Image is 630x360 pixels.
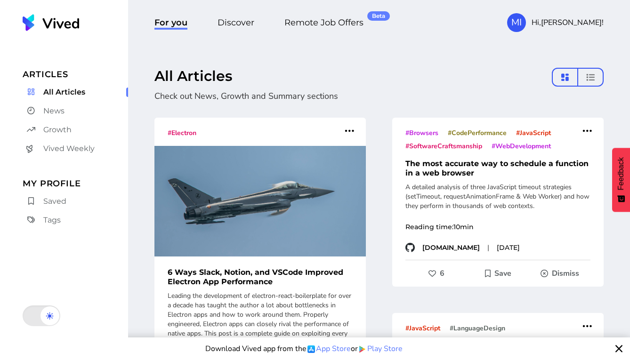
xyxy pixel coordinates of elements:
button: More actions [579,121,596,140]
span: For you [154,17,187,30]
span: All Articles [43,87,85,98]
span: Growth [43,124,72,136]
span: # Electron [168,128,196,137]
a: Discover [218,16,254,29]
a: #CodePerformance [448,127,507,138]
button: More actions [579,317,596,336]
span: # JavaScript [516,128,551,137]
time: [DATE] [497,243,520,252]
div: Beta [367,11,390,21]
p: [DOMAIN_NAME] [422,243,480,252]
img: Vived [23,14,79,31]
span: Remote Job Offers [284,17,363,30]
a: #JavaScript [516,127,551,138]
button: More actions [341,121,358,140]
a: Vived Weekly [23,141,128,156]
a: #Browsers [405,127,438,138]
a: #JavaScript [405,322,440,334]
span: News [43,105,65,117]
button: masonry layout [552,68,578,87]
h1: All Articles [154,68,232,85]
span: Articles [23,68,128,81]
time: 10 min [453,223,474,231]
a: The most accurate way to schedule a function in a web browserA detailed analysis of three JavaScr... [392,152,604,252]
a: #LanguageDesign [450,322,505,334]
a: News [23,104,128,119]
a: Saved [23,194,128,209]
a: All Articles [23,85,128,100]
a: Remote Job OffersBeta [284,16,363,29]
span: # LanguageDesign [450,324,505,333]
span: Saved [43,196,66,207]
a: App Store [307,343,351,354]
span: # SoftwareCraftsmanship [405,142,482,151]
button: Dismiss [529,265,590,282]
p: Check out News, Growth and Summary sections [154,89,558,103]
button: Feedback - Show survey [612,148,630,212]
span: # CodePerformance [448,128,507,137]
a: Tags [23,213,128,228]
span: Feedback [617,157,625,190]
a: Growth [23,122,128,137]
a: #Electron [168,127,196,138]
a: Play Store [358,343,403,354]
span: # SoftwareCraftsmanship [405,337,482,346]
button: Like [405,265,467,282]
span: | [487,243,489,252]
p: Leading the development of electron-react-boilerplate for over a decade has taught the author a l... [168,291,353,357]
p: Reading time: [392,222,604,232]
span: # WebDevelopment [492,142,551,151]
button: Add to Saved For Later [467,265,529,282]
a: For you [154,16,187,29]
span: # Browsers [405,128,438,137]
h1: 6 Ways Slack, Notion, and VSCode Improved Electron App Performance [154,268,366,287]
span: My Profile [23,177,128,190]
div: MI [507,13,526,32]
a: #WebDevelopment [492,140,551,152]
button: MIHi,[PERSON_NAME]! [507,13,604,32]
span: Hi, [PERSON_NAME] ! [532,17,604,28]
button: compact layout [578,68,604,87]
p: A detailed analysis of three JavaScript timeout strategies (setTimeout, requestAnimationFrame & W... [405,183,590,211]
span: Tags [43,215,61,226]
a: #SoftwareCraftsmanship [405,336,482,347]
h1: The most accurate way to schedule a function in a web browser [392,159,604,178]
span: Vived Weekly [43,143,95,154]
span: Discover [218,17,254,30]
span: # JavaScript [405,324,440,333]
a: #SoftwareCraftsmanship [405,140,482,152]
